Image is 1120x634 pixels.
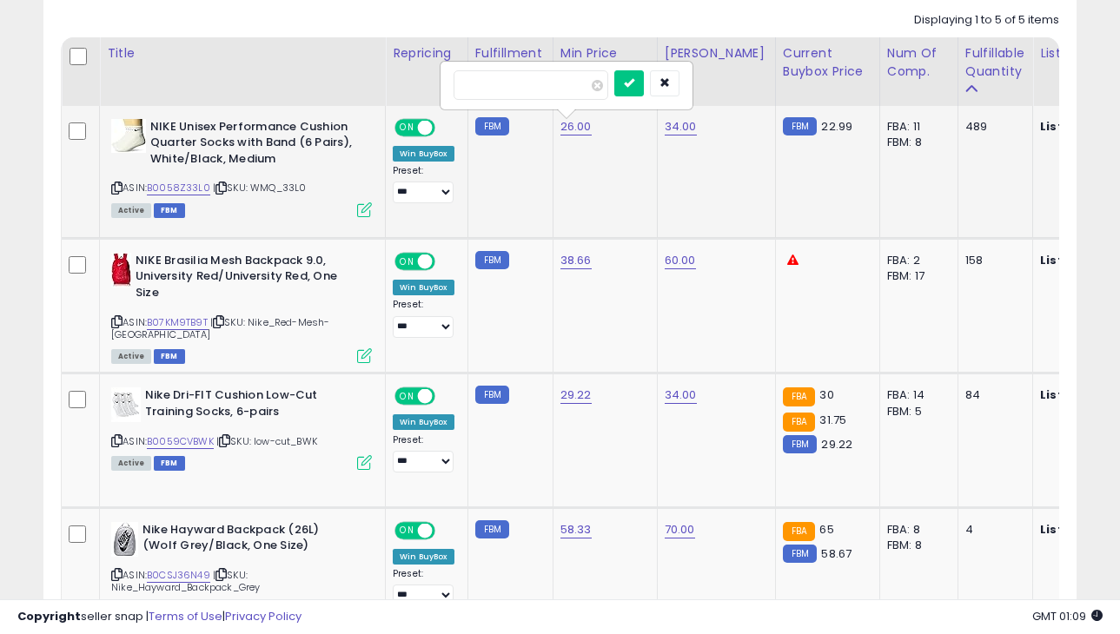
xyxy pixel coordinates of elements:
[1040,521,1119,538] b: Listed Price:
[783,522,815,541] small: FBA
[111,456,151,471] span: All listings currently available for purchase on Amazon
[145,387,356,424] b: Nike Dri-FIT Cushion Low-Cut Training Socks, 6-pairs
[433,389,461,404] span: OFF
[433,120,461,135] span: OFF
[150,119,361,172] b: NIKE Unisex Performance Cushion Quarter Socks with Band (6 Pairs), White/Black, Medium
[393,549,454,565] div: Win BuyBox
[147,181,210,195] a: B0058Z33L0
[821,118,852,135] span: 22.99
[665,44,768,63] div: [PERSON_NAME]
[887,404,944,419] div: FBM: 5
[136,253,347,306] b: NIKE Brasilia Mesh Backpack 9.0, University Red/University Red, One Size
[433,254,461,268] span: OFF
[396,254,418,268] span: ON
[111,522,138,557] img: 41MiFnhSK2L._SL40_.jpg
[665,118,697,135] a: 34.00
[665,252,696,269] a: 60.00
[111,387,372,468] div: ASIN:
[111,387,141,422] img: 41mcsG7JH5L._SL40_.jpg
[665,386,697,404] a: 34.00
[393,568,454,607] div: Preset:
[783,413,815,432] small: FBA
[393,146,454,162] div: Win BuyBox
[560,386,592,404] a: 29.22
[111,349,151,364] span: All listings currently available for purchase on Amazon
[819,521,833,538] span: 65
[396,523,418,538] span: ON
[475,386,509,404] small: FBM
[393,434,454,473] div: Preset:
[475,520,509,538] small: FBM
[147,568,210,583] a: B0CSJ36N49
[111,253,131,287] img: 41NlqQftWrL._SL40_.jpg
[821,436,852,452] span: 29.22
[475,251,509,269] small: FBM
[396,389,418,404] span: ON
[783,44,872,81] div: Current Buybox Price
[433,523,461,538] span: OFF
[560,118,592,135] a: 26.00
[111,119,372,215] div: ASIN:
[1032,608,1103,624] span: 2025-08-17 01:09 GMT
[965,44,1025,81] div: Fulfillable Quantity
[887,522,944,538] div: FBA: 8
[783,545,817,563] small: FBM
[783,117,817,135] small: FBM
[111,203,151,218] span: All listings currently available for purchase on Amazon
[111,119,146,153] img: 41XMFwz1GYL._SL40_.jpg
[393,280,454,295] div: Win BuyBox
[965,522,1019,538] div: 4
[216,434,317,448] span: | SKU: low-cut_BWK
[393,299,454,338] div: Preset:
[393,44,461,63] div: Repricing
[965,253,1019,268] div: 158
[819,386,833,403] span: 30
[396,120,418,135] span: ON
[887,253,944,268] div: FBA: 2
[887,119,944,135] div: FBA: 11
[154,203,185,218] span: FBM
[154,349,185,364] span: FBM
[1040,252,1119,268] b: Listed Price:
[819,412,846,428] span: 31.75
[154,456,185,471] span: FBM
[475,117,509,135] small: FBM
[560,252,592,269] a: 38.66
[17,608,81,624] strong: Copyright
[147,315,208,330] a: B07KM9TB9T
[560,44,650,63] div: Min Price
[783,435,817,453] small: FBM
[887,538,944,553] div: FBM: 8
[665,521,695,538] a: 70.00
[887,44,951,81] div: Num of Comp.
[147,434,214,449] a: B0059CVBWK
[149,608,222,624] a: Terms of Use
[821,545,852,562] span: 58.67
[107,44,378,63] div: Title
[17,609,302,625] div: seller snap | |
[1040,386,1119,403] b: Listed Price:
[887,387,944,403] div: FBA: 14
[965,387,1019,403] div: 84
[225,608,302,624] a: Privacy Policy
[914,12,1059,29] div: Displaying 1 to 5 of 5 items
[142,522,354,558] b: Nike Hayward Backpack (26L) (Wolf Grey/Black, One Size)
[111,315,329,341] span: | SKU: Nike_Red-Mesh-[GEOGRAPHIC_DATA]
[213,181,307,195] span: | SKU: WMQ_33L0
[783,387,815,406] small: FBA
[111,253,372,362] div: ASIN:
[887,135,944,150] div: FBM: 8
[111,568,260,594] span: | SKU: Nike_Hayward_Backpack_Grey
[393,414,454,430] div: Win BuyBox
[475,44,546,63] div: Fulfillment
[560,521,592,538] a: 58.33
[965,119,1019,135] div: 489
[1040,118,1119,135] b: Listed Price:
[887,268,944,284] div: FBM: 17
[393,165,454,204] div: Preset:
[111,522,372,615] div: ASIN:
